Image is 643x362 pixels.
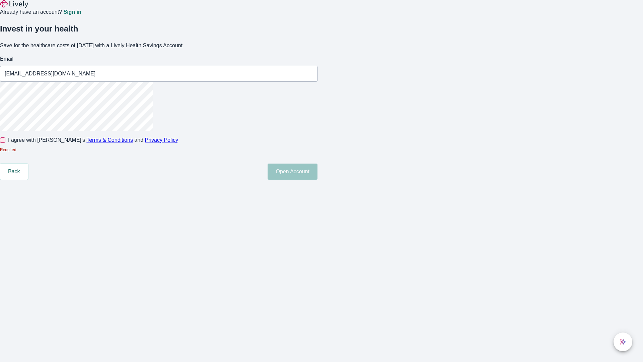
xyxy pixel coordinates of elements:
[145,137,178,143] a: Privacy Policy
[614,333,632,351] button: chat
[63,9,81,15] a: Sign in
[620,339,626,345] svg: Lively AI Assistant
[86,137,133,143] a: Terms & Conditions
[8,136,178,144] span: I agree with [PERSON_NAME]’s and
